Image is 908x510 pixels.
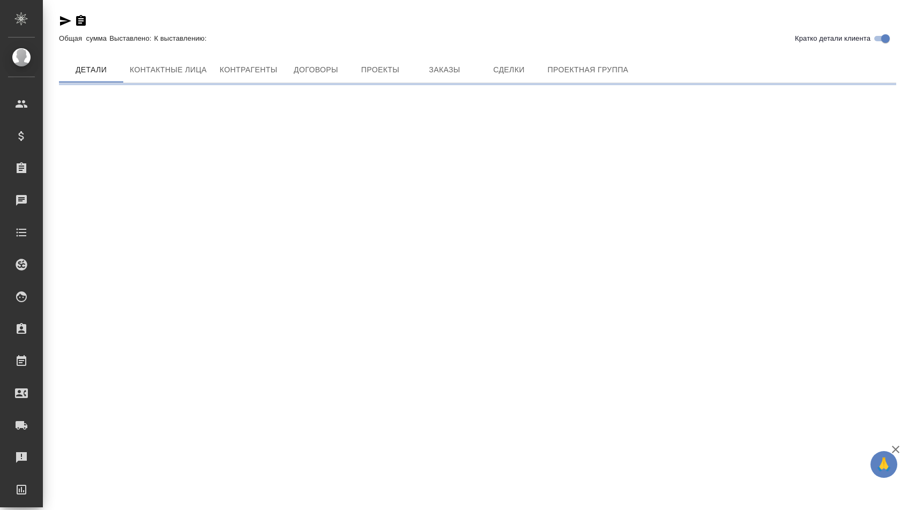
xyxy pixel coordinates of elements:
span: Контрагенты [220,63,278,77]
p: К выставлению: [154,34,210,42]
button: 🙏 [870,451,897,478]
span: Кратко детали клиента [795,33,870,44]
p: Выставлено: [109,34,154,42]
button: Скопировать ссылку [75,14,87,27]
span: Контактные лица [130,63,207,77]
button: Скопировать ссылку для ЯМессенджера [59,14,72,27]
span: Договоры [290,63,341,77]
span: Проекты [354,63,406,77]
p: Общая сумма [59,34,109,42]
span: 🙏 [875,453,893,476]
span: Заказы [419,63,470,77]
span: Сделки [483,63,534,77]
span: Проектная группа [547,63,628,77]
span: Детали [65,63,117,77]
